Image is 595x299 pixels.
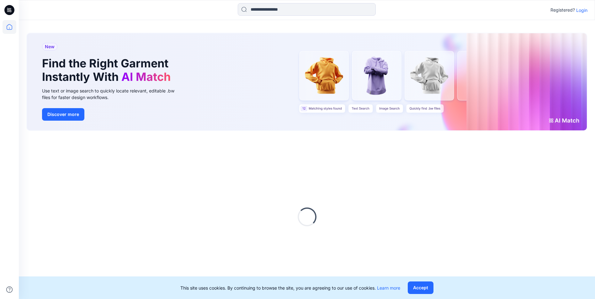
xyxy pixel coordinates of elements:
span: New [45,43,55,50]
a: Learn more [377,285,400,291]
p: Registered? [550,6,575,14]
button: Discover more [42,108,84,121]
button: Accept [408,281,433,294]
p: Login [576,7,587,13]
p: This site uses cookies. By continuing to browse the site, you are agreeing to our use of cookies. [180,285,400,291]
div: Use text or image search to quickly locate relevant, editable .bw files for faster design workflows. [42,87,183,101]
span: AI Match [121,70,171,84]
h1: Find the Right Garment Instantly With [42,57,174,84]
